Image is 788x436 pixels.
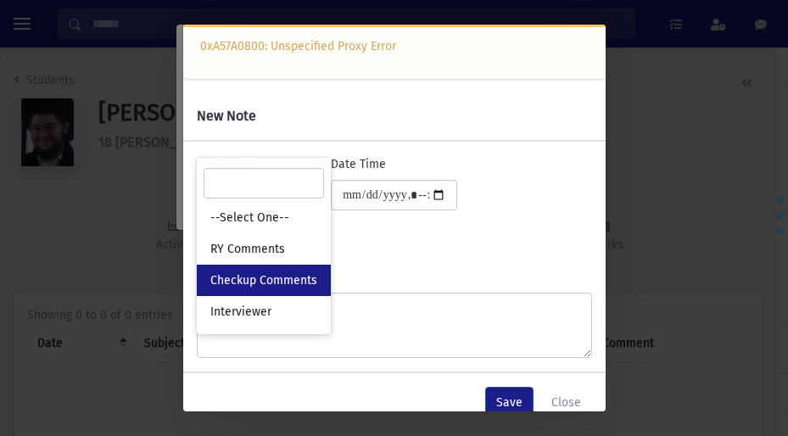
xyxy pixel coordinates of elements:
input: Search [204,168,324,198]
span: --Select One-- [210,210,289,226]
label: Date Time [331,155,386,173]
h6: New Note [197,106,256,126]
div: 0xA57A0800: Unspecified Proxy Error [183,25,606,79]
label: Log Type: [197,155,246,173]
